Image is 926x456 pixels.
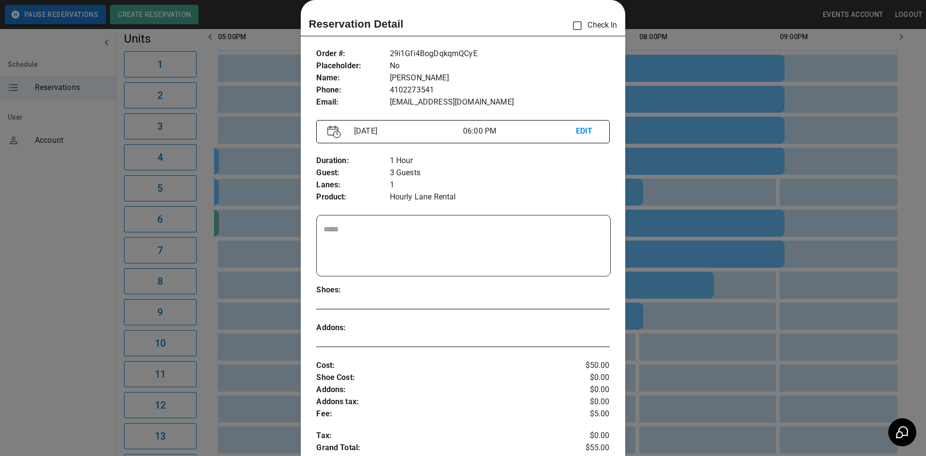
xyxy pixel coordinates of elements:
[316,60,389,72] p: Placeholder :
[316,96,389,108] p: Email :
[576,125,599,137] p: EDIT
[390,191,610,203] p: Hourly Lane Rental
[316,284,389,296] p: Shoes :
[390,96,610,108] p: [EMAIL_ADDRESS][DOMAIN_NAME]
[561,408,610,420] p: $5.00
[390,48,610,60] p: 29i1Gfi4BogDqkqmQCyE
[316,84,389,96] p: Phone :
[561,360,610,372] p: $50.00
[561,384,610,396] p: $0.00
[316,360,560,372] p: Cost :
[561,430,610,442] p: $0.00
[390,72,610,84] p: [PERSON_NAME]
[316,179,389,191] p: Lanes :
[561,396,610,408] p: $0.00
[350,125,463,137] p: [DATE]
[316,384,560,396] p: Addons :
[316,191,389,203] p: Product :
[309,16,403,32] p: Reservation Detail
[390,60,610,72] p: No
[327,125,341,138] img: Vector
[316,155,389,167] p: Duration :
[390,167,610,179] p: 3 Guests
[463,125,576,137] p: 06:00 PM
[316,372,560,384] p: Shoe Cost :
[567,15,617,36] p: Check In
[316,72,389,84] p: Name :
[561,372,610,384] p: $0.00
[316,430,560,442] p: Tax :
[316,48,389,60] p: Order # :
[390,155,610,167] p: 1 Hour
[316,167,389,179] p: Guest :
[316,322,389,334] p: Addons :
[316,396,560,408] p: Addons tax :
[390,84,610,96] p: 4102273541
[390,179,610,191] p: 1
[316,408,560,420] p: Fee :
